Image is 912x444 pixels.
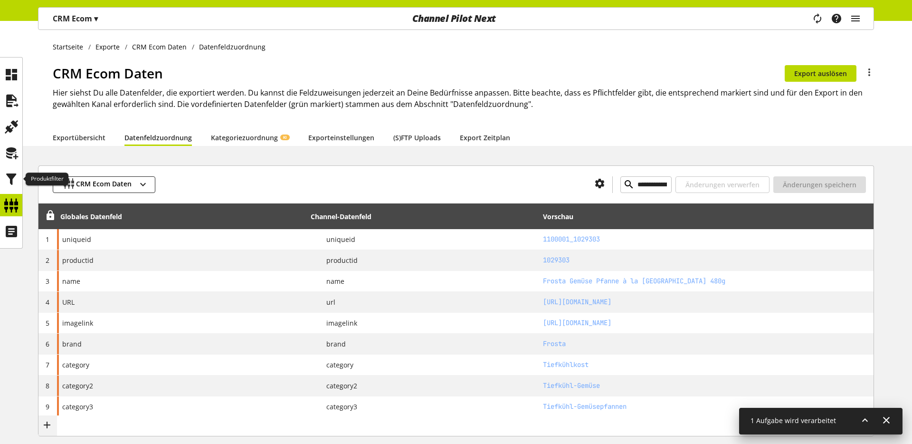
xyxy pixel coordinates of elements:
span: ▾ [94,13,98,24]
button: Änderungen verwerfen [675,176,769,193]
span: imagelink [62,318,93,328]
a: (S)FTP Uploads [393,133,441,143]
span: category [319,360,353,370]
h2: Tiefkühl-Gemüsepfannen [543,402,870,412]
span: url [319,297,335,307]
h2: https://img.rewe-static.de/1029303/8450490_digital-image.png [543,318,870,328]
h2: https://www.rewe.de/shop/p/frosta-gemuese-pfanne-la-provence-480g/1029303 [543,297,870,307]
a: KategoriezuordnungKI [211,133,289,143]
button: Export auslösen [785,65,856,82]
button: CRM Ecom Daten [53,176,155,193]
h2: Hier siehst Du alle Datenfelder, die exportiert werden. Du kannst die Feldzuweisungen jederzeit a... [53,87,874,110]
span: brand [319,339,346,349]
div: Globales Datenfeld [60,212,122,222]
span: Exporte [95,42,120,52]
span: imagelink [319,318,357,328]
a: Export Zeitplan [460,133,510,143]
span: brand [62,339,82,349]
span: uniqueid [319,234,355,244]
span: Export auslösen [794,68,847,78]
h1: CRM Ecom Daten [53,63,785,83]
span: Änderungen verwerfen [685,180,760,190]
p: CRM Ecom [53,13,98,24]
div: Vorschau [543,212,573,222]
h2: 1100001_1029303 [543,234,870,244]
span: category2 [62,381,93,391]
span: 4 [46,298,49,307]
h2: Tiefkühl-Gemüse [543,381,870,391]
span: URL [62,297,75,307]
span: 2 [46,256,49,265]
span: 1 Aufgabe wird verarbeitet [750,416,836,425]
a: Datenfeldzuordnung [124,133,192,143]
span: category3 [62,402,93,412]
span: productid [319,255,358,265]
a: Exporte [91,42,125,52]
nav: main navigation [38,7,874,30]
h2: 1029303 [543,255,870,265]
span: name [62,276,80,286]
button: Änderungen speichern [773,176,866,193]
span: category3 [319,402,357,412]
h2: Frosta [543,339,870,349]
span: 1 [46,235,49,244]
span: Startseite [53,42,83,52]
span: category [62,360,89,370]
span: 9 [46,402,49,411]
span: KI [283,135,287,140]
div: Entsperren, um Zeilen neu anzuordnen [42,211,55,222]
a: Startseite [53,42,88,52]
div: Channel-Datenfeld [311,212,371,222]
span: 8 [46,381,49,390]
span: 5 [46,319,49,328]
span: 7 [46,360,49,369]
a: Exporteinstellungen [308,133,374,143]
span: Änderungen speichern [783,180,856,190]
h2: Frosta Gemüse Pfanne à la Provence 480g [543,276,870,286]
div: Produktfilter [26,173,68,186]
span: 6 [46,339,49,348]
span: productid [62,255,94,265]
a: Exportübersicht [53,133,105,143]
span: name [319,276,344,286]
span: 3 [46,277,49,286]
span: category2 [319,381,357,391]
span: Entsperren, um Zeilen neu anzuordnen [45,211,55,221]
span: uniqueid [62,234,91,244]
span: CRM Ecom Daten [76,179,132,191]
h2: Tiefkühlkost [543,360,870,370]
